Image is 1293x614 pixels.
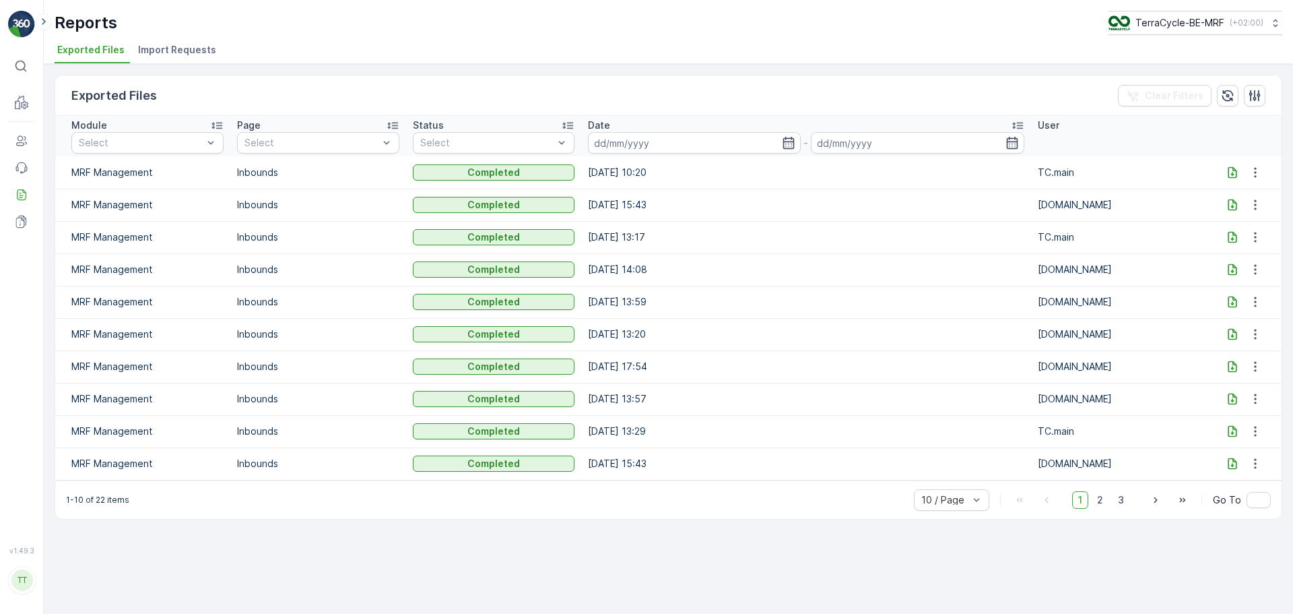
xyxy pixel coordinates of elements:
[1108,16,1130,30] img: TC_4YUyfDE.png
[413,119,444,132] p: Status
[467,425,520,438] p: Completed
[467,457,520,470] p: Completed
[811,132,1024,154] input: dd/mm/yyyy
[230,253,405,286] td: Inbounds
[1072,491,1088,509] span: 1
[55,415,230,448] td: MRF Management
[55,221,230,253] td: MRF Management
[413,262,574,278] button: Completed
[581,415,1031,448] td: [DATE] 13:29
[8,11,35,38] img: logo
[237,119,261,132] p: Page
[230,221,405,253] td: Inbounds
[1108,11,1282,35] button: TerraCycle-BE-MRF(+02:00)
[1031,448,1206,480] td: [DOMAIN_NAME]
[581,350,1031,383] td: [DATE] 17:54
[55,318,230,350] td: MRF Management
[1031,318,1206,350] td: [DOMAIN_NAME]
[413,197,574,213] button: Completed
[413,456,574,472] button: Completed
[467,392,520,406] p: Completed
[413,391,574,407] button: Completed
[413,229,574,245] button: Completed
[581,383,1031,415] td: [DATE] 13:57
[581,189,1031,221] td: [DATE] 15:43
[413,423,574,439] button: Completed
[1031,415,1206,448] td: TC.main
[55,448,230,480] td: MRF Management
[55,12,117,34] p: Reports
[1118,85,1212,106] button: Clear Filters
[588,119,610,132] p: Date
[1213,493,1241,507] span: Go To
[230,189,405,221] td: Inbounds
[8,547,35,555] span: v 1.49.3
[1031,156,1206,189] td: TC.main
[467,198,520,212] p: Completed
[1031,221,1206,253] td: TC.main
[1031,189,1206,221] td: [DOMAIN_NAME]
[467,360,520,373] p: Completed
[11,570,33,591] div: TT
[1135,16,1224,30] p: TerraCycle-BE-MRF
[230,318,405,350] td: Inbounds
[413,326,574,342] button: Completed
[1112,491,1130,509] span: 3
[55,350,230,383] td: MRF Management
[71,119,107,132] p: Module
[244,136,378,150] p: Select
[581,156,1031,189] td: [DATE] 10:20
[581,253,1031,286] td: [DATE] 14:08
[467,295,520,309] p: Completed
[467,166,520,179] p: Completed
[588,132,801,154] input: dd/mm/yyyy
[467,263,520,276] p: Completed
[57,43,125,57] span: Exported Files
[230,156,405,189] td: Inbounds
[79,136,203,150] p: Select
[1031,253,1206,286] td: [DOMAIN_NAME]
[581,448,1031,480] td: [DATE] 15:43
[413,164,574,181] button: Completed
[230,350,405,383] td: Inbounds
[1038,119,1059,132] p: User
[8,557,35,603] button: TT
[1031,286,1206,318] td: [DOMAIN_NAME]
[55,383,230,415] td: MRF Management
[230,286,405,318] td: Inbounds
[467,328,520,341] p: Completed
[55,286,230,318] td: MRF Management
[581,221,1031,253] td: [DATE] 13:17
[467,231,520,244] p: Completed
[1031,383,1206,415] td: [DOMAIN_NAME]
[1091,491,1109,509] span: 2
[413,294,574,310] button: Completed
[803,135,808,151] p: -
[230,415,405,448] td: Inbounds
[1230,18,1263,28] p: ( +02:00 )
[420,136,554,150] p: Select
[55,156,230,189] td: MRF Management
[138,43,216,57] span: Import Requests
[55,253,230,286] td: MRF Management
[230,448,405,480] td: Inbounds
[1145,89,1203,102] p: Clear Filters
[55,189,230,221] td: MRF Management
[230,383,405,415] td: Inbounds
[1031,350,1206,383] td: [DOMAIN_NAME]
[71,86,157,105] p: Exported Files
[581,286,1031,318] td: [DATE] 13:59
[66,495,129,505] p: 1-10 of 22 items
[581,318,1031,350] td: [DATE] 13:20
[413,359,574,375] button: Completed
